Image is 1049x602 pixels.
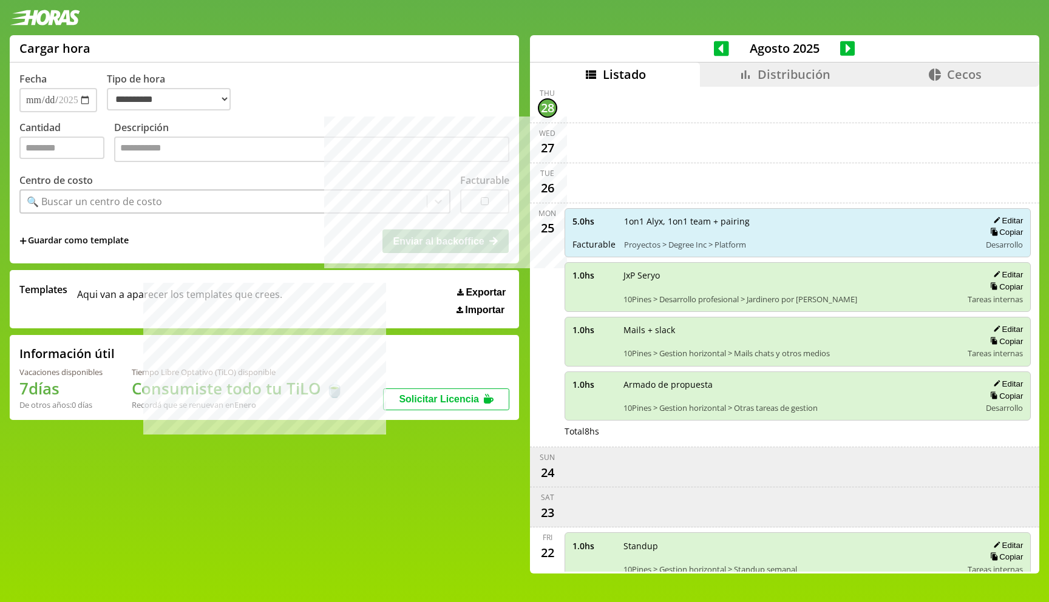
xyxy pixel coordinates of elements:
[465,305,504,316] span: Importar
[986,239,1023,250] span: Desarrollo
[538,208,556,218] div: Mon
[623,402,973,413] span: 10Pines > Gestion horizontal > Otras tareas de gestion
[27,195,162,208] div: 🔍 Buscar un centro de costo
[107,72,240,112] label: Tipo de hora
[623,379,973,390] span: Armado de propuesta
[572,379,615,390] span: 1.0 hs
[19,137,104,159] input: Cantidad
[986,227,1023,237] button: Copiar
[990,215,1023,226] button: Editar
[540,452,555,462] div: Sun
[399,394,479,404] span: Solicitar Licencia
[565,425,1031,437] div: Total 8 hs
[623,564,960,575] span: 10Pines > Gestion horizontal > Standup semanal
[572,215,616,227] span: 5.0 hs
[538,462,557,482] div: 24
[758,66,830,83] span: Distribución
[572,269,615,281] span: 1.0 hs
[947,66,982,83] span: Cecos
[538,178,557,198] div: 26
[530,87,1039,572] div: scrollable content
[453,286,509,299] button: Exportar
[538,218,557,238] div: 25
[132,367,344,377] div: Tiempo Libre Optativo (TiLO) disponible
[540,168,554,178] div: Tue
[623,294,960,305] span: 10Pines > Desarrollo profesional > Jardinero por [PERSON_NAME]
[572,238,616,250] span: Facturable
[986,336,1023,347] button: Copiar
[623,324,960,336] span: Mails + slack
[968,294,1023,305] span: Tareas internas
[543,532,552,543] div: Fri
[19,40,90,56] h1: Cargar hora
[114,137,509,162] textarea: Descripción
[10,10,80,25] img: logotipo
[540,88,555,98] div: Thu
[539,128,555,138] div: Wed
[19,399,103,410] div: De otros años: 0 días
[572,324,615,336] span: 1.0 hs
[107,88,231,110] select: Tipo de hora
[19,367,103,377] div: Vacaciones disponibles
[986,402,1023,413] span: Desarrollo
[986,391,1023,401] button: Copiar
[460,174,509,187] label: Facturable
[19,234,129,248] span: +Guardar como template
[623,348,960,359] span: 10Pines > Gestion horizontal > Mails chats y otros medios
[572,540,615,552] span: 1.0 hs
[538,543,557,562] div: 22
[19,72,47,86] label: Fecha
[19,174,93,187] label: Centro de costo
[729,40,840,56] span: Agosto 2025
[77,283,282,316] span: Aqui van a aparecer los templates que crees.
[990,324,1023,334] button: Editar
[132,399,344,410] div: Recordá que se renuevan en
[990,379,1023,389] button: Editar
[538,138,557,158] div: 27
[19,377,103,399] h1: 7 días
[986,282,1023,292] button: Copiar
[19,234,27,248] span: +
[19,121,114,165] label: Cantidad
[968,564,1023,575] span: Tareas internas
[986,552,1023,562] button: Copiar
[114,121,509,165] label: Descripción
[541,492,554,502] div: Sat
[990,269,1023,280] button: Editar
[623,269,960,281] span: JxP Seryo
[19,345,115,362] h2: Información útil
[466,287,506,298] span: Exportar
[19,283,67,296] span: Templates
[538,98,557,118] div: 28
[624,215,973,227] span: 1on1 Alyx, 1on1 team + pairing
[383,388,509,410] button: Solicitar Licencia
[538,502,557,522] div: 23
[990,540,1023,550] button: Editar
[624,239,973,250] span: Proyectos > Degree Inc > Platform
[603,66,646,83] span: Listado
[968,348,1023,359] span: Tareas internas
[234,399,256,410] b: Enero
[132,377,344,399] h1: Consumiste todo tu TiLO 🍵
[623,540,960,552] span: Standup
